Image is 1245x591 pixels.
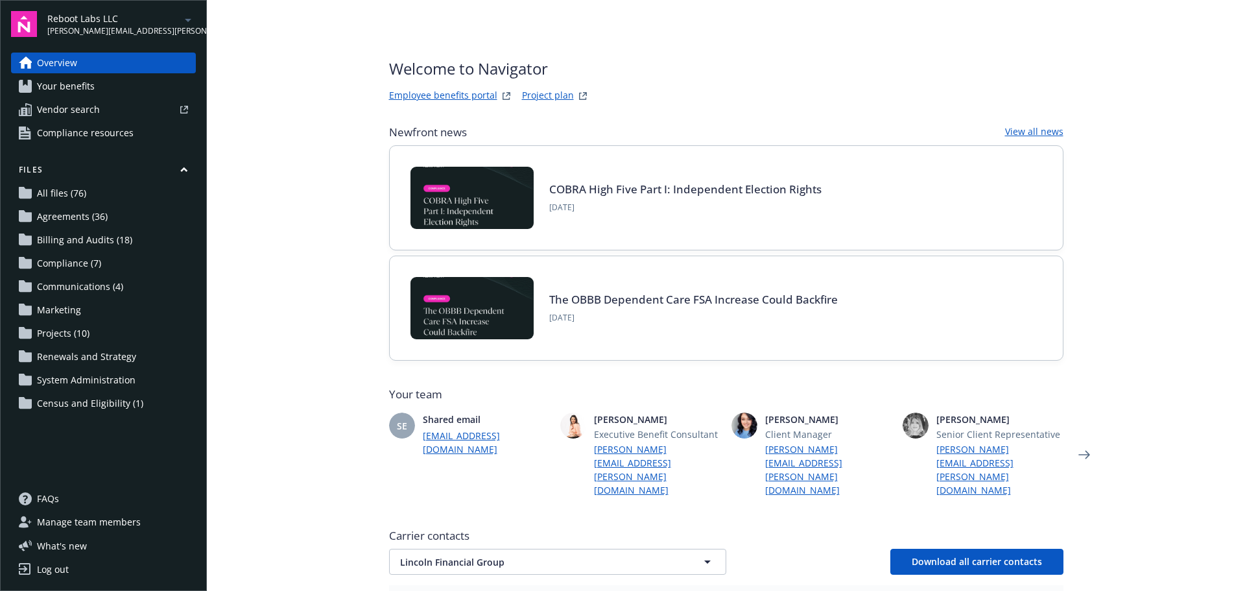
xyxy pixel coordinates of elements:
[389,125,467,140] span: Newfront news
[549,312,838,324] span: [DATE]
[1074,444,1095,465] a: Next
[37,559,69,580] div: Log out
[37,539,87,553] span: What ' s new
[912,555,1042,568] span: Download all carrier contacts
[11,346,196,367] a: Renewals and Strategy
[11,393,196,414] a: Census and Eligibility (1)
[594,428,721,441] span: Executive Benefit Consultant
[389,88,497,104] a: Employee benefits portal
[37,183,86,204] span: All files (76)
[903,413,929,439] img: photo
[731,413,757,439] img: photo
[11,253,196,274] a: Compliance (7)
[594,442,721,497] a: [PERSON_NAME][EMAIL_ADDRESS][PERSON_NAME][DOMAIN_NAME]
[180,12,196,27] a: arrowDropDown
[549,292,838,307] a: The OBBB Dependent Care FSA Increase Could Backfire
[397,419,407,433] span: SE
[499,88,514,104] a: striveWebsite
[37,230,132,250] span: Billing and Audits (18)
[37,488,59,509] span: FAQs
[11,539,108,553] button: What's new
[47,25,180,37] span: [PERSON_NAME][EMAIL_ADDRESS][PERSON_NAME][DOMAIN_NAME]
[1005,125,1063,140] a: View all news
[37,393,143,414] span: Census and Eligibility (1)
[37,276,123,297] span: Communications (4)
[11,164,196,180] button: Files
[389,528,1063,544] span: Carrier contacts
[11,323,196,344] a: Projects (10)
[11,512,196,533] a: Manage team members
[37,323,89,344] span: Projects (10)
[37,370,136,391] span: System Administration
[37,123,134,143] span: Compliance resources
[11,488,196,509] a: FAQs
[37,346,136,367] span: Renewals and Strategy
[47,12,180,25] span: Reboot Labs LLC
[37,53,77,73] span: Overview
[11,230,196,250] a: Billing and Audits (18)
[936,413,1063,426] span: [PERSON_NAME]
[37,206,108,227] span: Agreements (36)
[37,253,101,274] span: Compliance (7)
[400,555,670,569] span: Lincoln Financial Group
[37,300,81,320] span: Marketing
[389,549,726,575] button: Lincoln Financial Group
[890,549,1063,575] button: Download all carrier contacts
[765,413,892,426] span: [PERSON_NAME]
[936,428,1063,441] span: Senior Client Representative
[549,202,822,213] span: [DATE]
[11,123,196,143] a: Compliance resources
[11,300,196,320] a: Marketing
[11,370,196,391] a: System Administration
[423,429,550,456] a: [EMAIL_ADDRESS][DOMAIN_NAME]
[560,413,586,439] img: photo
[11,11,37,37] img: navigator-logo.svg
[11,206,196,227] a: Agreements (36)
[549,182,822,197] a: COBRA High Five Part I: Independent Election Rights
[936,442,1063,497] a: [PERSON_NAME][EMAIL_ADDRESS][PERSON_NAME][DOMAIN_NAME]
[594,413,721,426] span: [PERSON_NAME]
[37,512,141,533] span: Manage team members
[37,76,95,97] span: Your benefits
[11,76,196,97] a: Your benefits
[410,167,534,229] img: BLOG-Card Image - Compliance - COBRA High Five Pt 1 07-18-25.jpg
[47,11,196,37] button: Reboot Labs LLC[PERSON_NAME][EMAIL_ADDRESS][PERSON_NAME][DOMAIN_NAME]arrowDropDown
[575,88,591,104] a: projectPlanWebsite
[765,428,892,441] span: Client Manager
[11,276,196,297] a: Communications (4)
[765,442,892,497] a: [PERSON_NAME][EMAIL_ADDRESS][PERSON_NAME][DOMAIN_NAME]
[11,99,196,120] a: Vendor search
[11,183,196,204] a: All files (76)
[389,57,591,80] span: Welcome to Navigator
[522,88,574,104] a: Project plan
[389,387,1063,402] span: Your team
[37,99,100,120] span: Vendor search
[11,53,196,73] a: Overview
[410,277,534,339] img: BLOG-Card Image - Compliance - OBBB Dep Care FSA - 08-01-25.jpg
[423,413,550,426] span: Shared email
